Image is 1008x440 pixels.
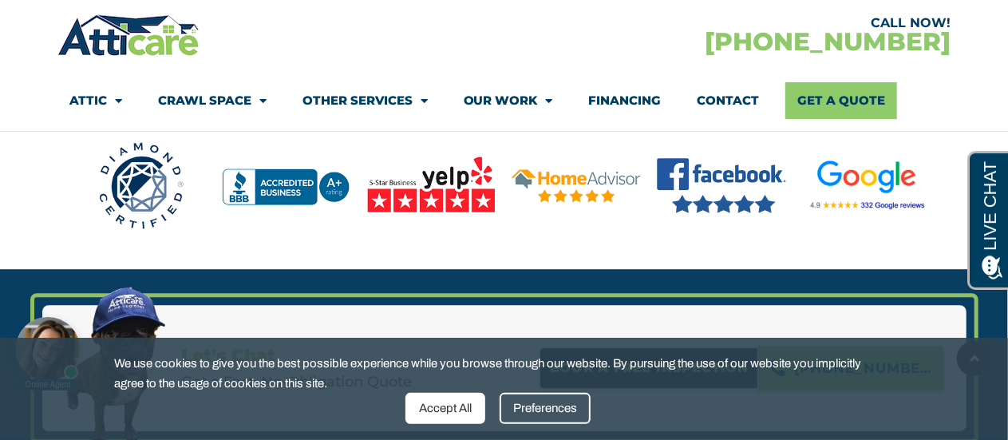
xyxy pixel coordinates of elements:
[500,393,591,424] div: Preferences
[302,82,428,119] a: Other Services
[69,82,939,119] nav: Menu
[504,17,951,30] div: CALL NOW!
[785,82,897,119] a: Get A Quote
[8,312,88,392] iframe: Chat Invitation
[589,82,662,119] a: Financing
[39,13,128,33] span: Opens a chat window
[158,82,267,119] a: Crawl Space
[698,82,760,119] a: Contact
[69,82,122,119] a: Attic
[405,393,485,424] div: Accept All
[464,82,553,119] a: Our Work
[114,354,882,393] span: We use cookies to give you the best possible experience while you browse through our website. By ...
